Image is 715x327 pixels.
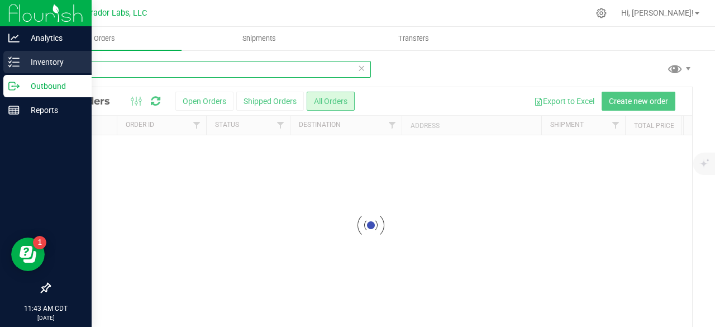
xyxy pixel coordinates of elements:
input: Search Order ID, Destination, Customer PO... [49,61,371,78]
p: Outbound [20,79,87,93]
iframe: Resource center [11,238,45,271]
span: Transfers [383,34,444,44]
p: 11:43 AM CDT [5,304,87,314]
inline-svg: Outbound [8,80,20,92]
inline-svg: Reports [8,105,20,116]
a: Shipments [182,27,336,50]
div: Manage settings [594,8,608,18]
iframe: Resource center unread badge [33,236,46,249]
p: [DATE] [5,314,87,322]
span: Shipments [227,34,291,44]
a: Orders [27,27,182,50]
span: Clear [357,61,365,75]
inline-svg: Inventory [8,56,20,68]
span: Curador Labs, LLC [81,8,147,18]
p: Reports [20,103,87,117]
p: Analytics [20,31,87,45]
span: Orders [79,34,130,44]
span: Hi, [PERSON_NAME]! [621,8,694,17]
inline-svg: Analytics [8,32,20,44]
a: Transfers [336,27,491,50]
p: Inventory [20,55,87,69]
